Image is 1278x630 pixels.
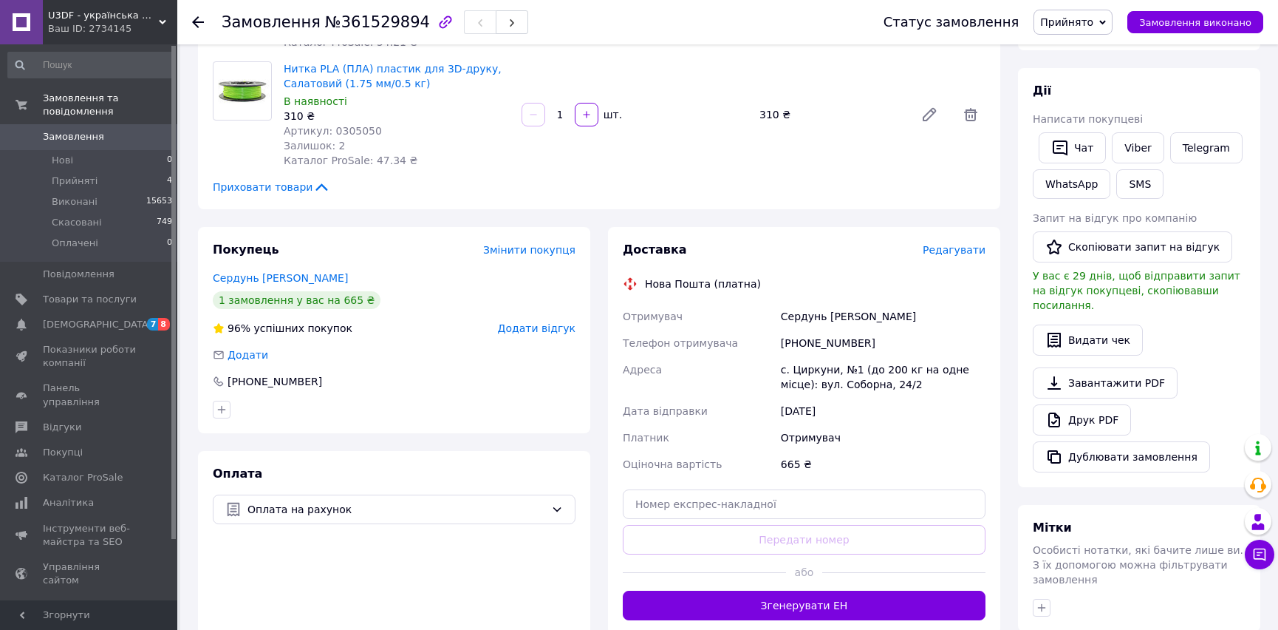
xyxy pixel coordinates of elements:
[1033,231,1232,262] button: Скопіювати запит на відгук
[43,382,137,408] span: Панель управління
[600,107,623,122] div: шт.
[213,291,380,309] div: 1 замовлення у вас на 665 ₴
[623,458,722,470] span: Оціночна вартість
[778,356,988,398] div: с. Циркуни, №1 (до 200 кг на одне місце): вул. Соборна, 24/2
[43,318,152,331] span: [DEMOGRAPHIC_DATA]
[52,237,98,250] span: Оплачені
[284,125,382,137] span: Артикул: 0305050
[43,130,104,143] span: Замовлення
[623,243,687,257] span: Доставка
[1033,521,1072,535] span: Мітки
[1033,544,1243,586] span: Особисті нотатки, які бачите лише ви. З їх допомогою можна фільтрувати замовлення
[1039,132,1106,163] button: Чат
[43,496,94,509] span: Аналітика
[778,424,988,451] div: Отримувач
[192,15,204,30] div: Повернутися назад
[1033,367,1178,399] a: Завантажити PDF
[43,560,137,587] span: Управління сайтом
[52,195,98,209] span: Виконані
[284,63,502,89] a: Нитка PLA (ПЛА) пластик для 3D-друку, Салатовий (1.75 мм/0.5 кг)
[213,75,271,106] img: Нитка PLA (ПЛА) пластик для 3D-друку, Салатовий (1.75 мм/0.5 кг)
[786,565,822,580] span: або
[641,277,765,291] div: Нова Пошта (платна)
[228,322,250,334] span: 96%
[43,446,83,459] span: Покупці
[498,322,575,334] span: Додати відгук
[623,337,738,349] span: Телефон отримувача
[284,140,346,152] span: Залишок: 2
[623,432,669,444] span: Платник
[778,330,988,356] div: [PHONE_NUMBER]
[284,155,417,166] span: Каталог ProSale: 47.34 ₴
[146,195,172,209] span: 15653
[167,237,172,250] span: 0
[48,22,177,35] div: Ваш ID: 2734145
[7,52,174,78] input: Пошук
[43,421,81,434] span: Відгуки
[1112,132,1163,163] a: Viber
[1033,169,1110,199] a: WhatsApp
[284,109,510,123] div: 310 ₴
[778,303,988,330] div: Сердунь [PERSON_NAME]
[226,374,324,389] div: [PHONE_NUMBER]
[1033,212,1197,224] span: Запит на відгук про компанію
[1033,441,1210,472] button: Дублювати замовлення
[52,154,73,167] span: Нові
[778,451,988,478] div: 665 ₴
[956,100,985,129] span: Видалити
[167,154,172,167] span: 0
[157,216,172,229] span: 749
[1170,132,1243,163] a: Telegram
[213,321,352,336] div: успішних покупок
[1245,540,1274,569] button: Чат з покупцем
[623,311,683,322] span: Отримувач
[754,104,909,125] div: 310 ₴
[43,599,137,626] span: Гаманець компанії
[222,13,321,31] span: Замовлення
[213,467,262,481] span: Оплата
[43,343,137,370] span: Показники роботи компанії
[623,591,985,620] button: Згенерувати ЕН
[158,318,170,331] span: 8
[284,95,347,107] span: В наявності
[1139,17,1251,28] span: Замовлення виконано
[884,15,1019,30] div: Статус замовлення
[247,501,545,518] span: Оплата на рахунок
[915,100,944,129] a: Редагувати
[52,175,98,188] span: Прийняті
[1116,169,1163,199] button: SMS
[147,318,159,331] span: 7
[1033,404,1131,436] a: Друк PDF
[1040,16,1093,28] span: Прийнято
[1127,11,1263,33] button: Замовлення виконано
[213,180,330,194] span: Приховати товари
[43,522,137,549] span: Інструменти веб-майстра та SEO
[325,13,430,31] span: №361529894
[52,216,102,229] span: Скасовані
[623,364,662,376] span: Адреса
[284,36,417,48] span: Каталог ProSale: 54.21 ₴
[923,244,985,256] span: Редагувати
[1033,113,1143,125] span: Написати покупцеві
[623,405,708,417] span: Дата відправки
[623,490,985,519] input: Номер експрес-накладної
[43,471,123,484] span: Каталог ProSale
[213,243,279,257] span: Покупець
[167,175,172,188] span: 4
[43,92,177,118] span: Замовлення та повідомлення
[1033,84,1051,98] span: Дії
[483,244,575,256] span: Змінити покупця
[778,398,988,424] div: [DATE]
[43,293,137,306] span: Товари та послуги
[1033,270,1240,311] span: У вас є 29 днів, щоб відправити запит на відгук покупцеві, скопіювавши посилання.
[1033,325,1143,356] button: Видати чек
[213,272,348,284] a: Сердунь [PERSON_NAME]
[43,268,115,281] span: Повідомлення
[228,349,268,361] span: Додати
[48,9,159,22] span: U3DF - українська фабрика по виробництву розхідних матеріалів для 3D принтерів та ручок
